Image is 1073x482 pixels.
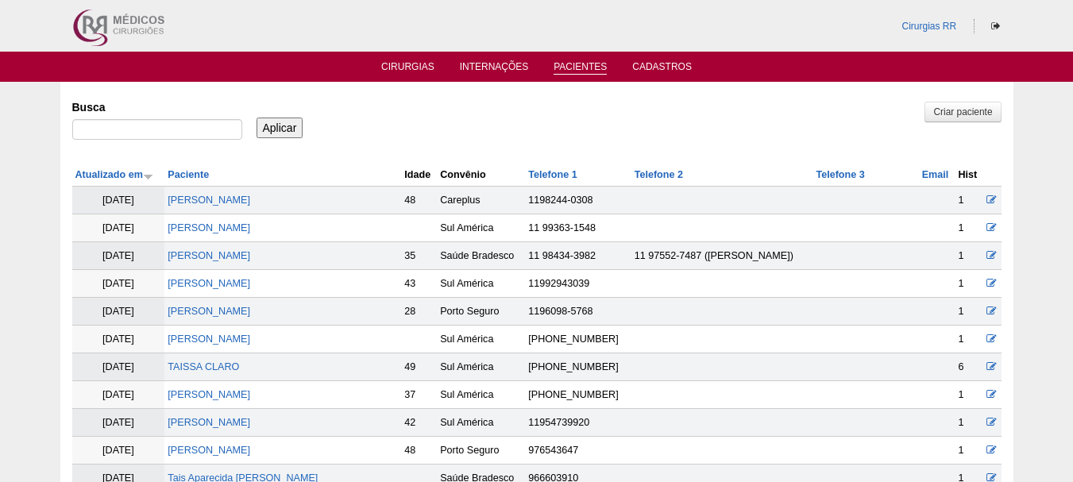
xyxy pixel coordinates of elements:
td: Sul América [437,270,525,298]
a: Telefone 3 [816,169,864,180]
a: Atualizado em [75,169,153,180]
th: Hist [955,164,982,187]
td: [DATE] [72,326,165,353]
img: ordem crescente [143,171,153,181]
td: 35 [401,242,437,270]
th: Convênio [437,164,525,187]
td: 6 [955,353,982,381]
td: 42 [401,409,437,437]
td: Sul América [437,214,525,242]
input: Digite os termos que você deseja procurar. [72,119,242,140]
a: Cirurgias [381,61,434,77]
a: Pacientes [554,61,607,75]
td: 1 [955,270,982,298]
td: 48 [401,187,437,214]
td: 11992943039 [525,270,631,298]
input: Aplicar [257,118,303,138]
td: 1 [955,214,982,242]
td: [DATE] [72,242,165,270]
td: 1 [955,326,982,353]
td: 11 99363-1548 [525,214,631,242]
td: 37 [401,381,437,409]
td: 1198244-0308 [525,187,631,214]
td: Careplus [437,187,525,214]
td: [DATE] [72,214,165,242]
a: [PERSON_NAME] [168,195,250,206]
td: Sul América [437,353,525,381]
a: Internações [460,61,529,77]
td: 976543647 [525,437,631,465]
td: 1 [955,381,982,409]
td: [DATE] [72,270,165,298]
td: 1 [955,298,982,326]
td: 1 [955,187,982,214]
a: [PERSON_NAME] [168,306,250,317]
label: Busca [72,99,242,115]
a: [PERSON_NAME] [168,278,250,289]
a: [PERSON_NAME] [168,445,250,456]
td: [DATE] [72,381,165,409]
a: Paciente [168,169,209,180]
a: [PERSON_NAME] [168,250,250,261]
i: Sair [991,21,1000,31]
td: Saúde Bradesco [437,242,525,270]
td: [PHONE_NUMBER] [525,381,631,409]
td: 28 [401,298,437,326]
td: 11 97552-7487 ([PERSON_NAME]) [631,242,813,270]
a: [PERSON_NAME] [168,222,250,233]
a: TAISSA CLARO [168,361,239,372]
td: Sul América [437,409,525,437]
td: [DATE] [72,187,165,214]
td: Sul América [437,381,525,409]
a: [PERSON_NAME] [168,334,250,345]
td: [DATE] [72,353,165,381]
td: [DATE] [72,437,165,465]
a: Telefone 1 [528,169,577,180]
td: [PHONE_NUMBER] [525,353,631,381]
td: 11954739920 [525,409,631,437]
td: 43 [401,270,437,298]
td: 1 [955,437,982,465]
a: Cirurgias RR [901,21,956,32]
td: Porto Seguro [437,298,525,326]
a: Criar paciente [924,102,1001,122]
td: 1196098-5768 [525,298,631,326]
td: Porto Seguro [437,437,525,465]
td: 48 [401,437,437,465]
td: Sul América [437,326,525,353]
a: [PERSON_NAME] [168,389,250,400]
td: [PHONE_NUMBER] [525,326,631,353]
a: Email [922,169,949,180]
a: Telefone 2 [635,169,683,180]
td: [DATE] [72,409,165,437]
th: Idade [401,164,437,187]
td: 11 98434-3982 [525,242,631,270]
a: Cadastros [632,61,692,77]
td: 1 [955,409,982,437]
td: 1 [955,242,982,270]
td: [DATE] [72,298,165,326]
td: 49 [401,353,437,381]
a: [PERSON_NAME] [168,417,250,428]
